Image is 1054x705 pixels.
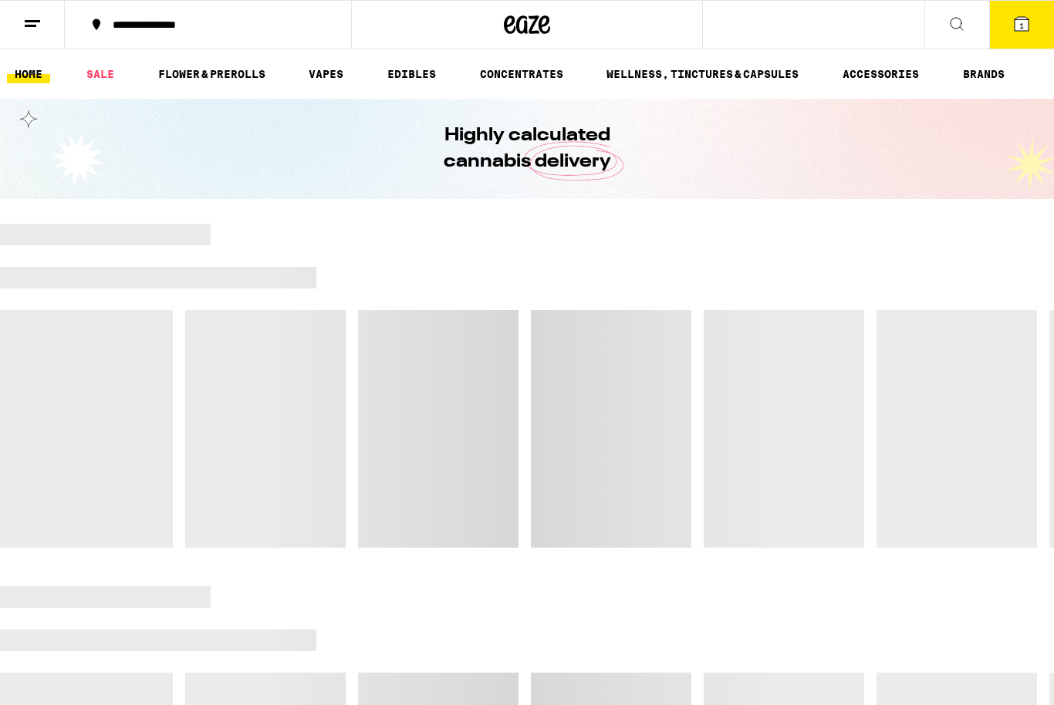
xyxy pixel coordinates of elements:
[835,65,927,83] a: ACCESSORIES
[955,65,1012,83] button: BRANDS
[400,123,654,175] h1: Highly calculated cannabis delivery
[989,1,1054,49] button: 1
[472,65,571,83] a: CONCENTRATES
[1019,21,1024,30] span: 1
[301,65,351,83] a: VAPES
[599,65,806,83] a: WELLNESS, TINCTURES & CAPSULES
[150,65,273,83] a: FLOWER & PREROLLS
[7,65,50,83] a: HOME
[380,65,444,83] a: EDIBLES
[79,65,122,83] a: SALE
